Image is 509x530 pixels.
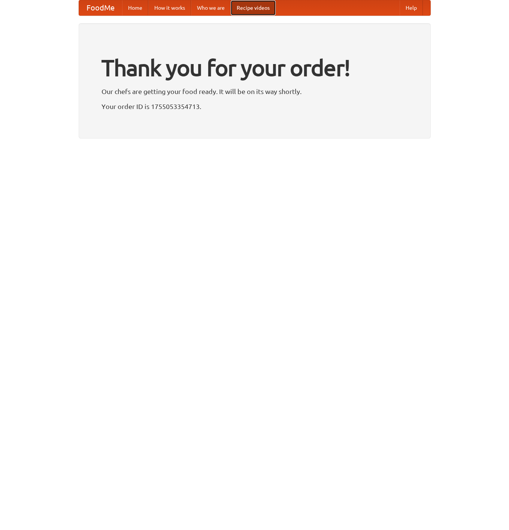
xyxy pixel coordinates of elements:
[79,0,122,15] a: FoodMe
[122,0,148,15] a: Home
[102,101,408,112] p: Your order ID is 1755053354713.
[400,0,423,15] a: Help
[231,0,276,15] a: Recipe videos
[102,50,408,86] h1: Thank you for your order!
[148,0,191,15] a: How it works
[191,0,231,15] a: Who we are
[102,86,408,97] p: Our chefs are getting your food ready. It will be on its way shortly.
